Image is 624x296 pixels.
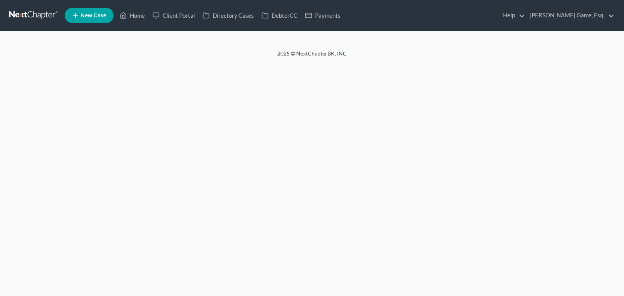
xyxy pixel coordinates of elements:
a: Help [499,8,525,22]
new-legal-case-button: New Case [65,8,114,23]
a: Client Portal [149,8,199,22]
a: Home [116,8,149,22]
a: [PERSON_NAME] Game, Esq. [526,8,614,22]
a: Directory Cases [199,8,258,22]
a: Payments [301,8,344,22]
a: DebtorCC [258,8,301,22]
div: 2025 © NextChapterBK, INC [92,50,532,64]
